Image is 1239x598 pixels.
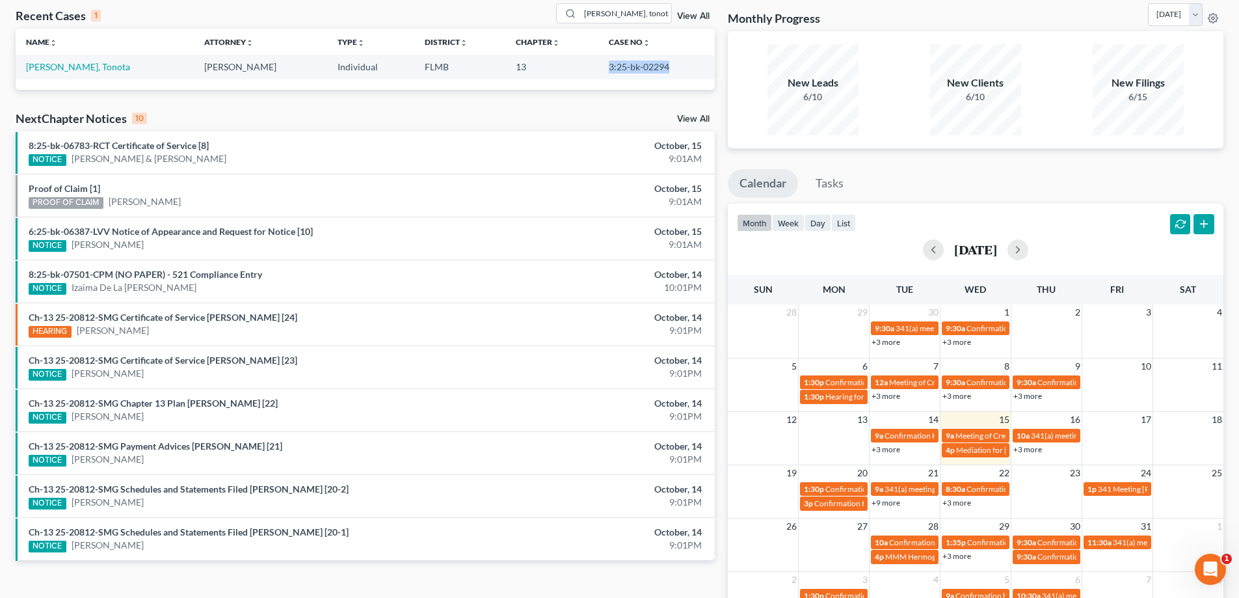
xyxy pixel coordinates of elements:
[966,377,1115,387] span: Confirmation Hearing for [PERSON_NAME]
[875,431,883,441] span: 9a
[486,496,702,509] div: 9:01PM
[785,412,798,428] span: 12
[1110,284,1124,295] span: Fri
[246,39,254,47] i: unfold_more
[29,398,278,409] a: Ch-13 25-20812-SMG Chapter 13 Plan [PERSON_NAME] [22]
[643,39,650,47] i: unfold_more
[29,183,100,194] a: Proof of Claim [1]
[946,431,954,441] span: 9a
[1216,519,1223,534] span: 1
[946,445,955,455] span: 4p
[896,323,1021,333] span: 341(a) meeting for [PERSON_NAME]
[823,284,846,295] span: Mon
[942,551,971,561] a: +3 more
[1003,572,1011,588] span: 5
[1087,537,1112,547] span: 11:30a
[29,541,66,552] div: NOTICE
[486,311,702,324] div: October, 14
[772,214,805,232] button: week
[872,498,900,508] a: +9 more
[1093,75,1184,90] div: New Filings
[927,412,940,428] span: 14
[825,392,927,401] span: Hearing for [PERSON_NAME]
[885,484,1010,494] span: 341(a) meeting for [PERSON_NAME]
[804,392,824,401] span: 1:30p
[486,483,702,496] div: October, 14
[486,139,702,152] div: October, 15
[194,55,326,79] td: [PERSON_NAME]
[29,326,72,338] div: HEARING
[29,140,209,151] a: 8:25-bk-06783-RCT Certificate of Service [8]
[1017,537,1036,547] span: 9:30a
[486,268,702,281] div: October, 14
[609,37,650,47] a: Case Nounfold_more
[414,55,505,79] td: FLMB
[965,284,986,295] span: Wed
[785,465,798,481] span: 19
[357,39,365,47] i: unfold_more
[598,55,715,79] td: 3:25-bk-02294
[942,337,971,347] a: +3 more
[486,225,702,238] div: October, 15
[16,8,101,23] div: Recent Cases
[204,37,254,47] a: Attorneyunfold_more
[998,519,1011,534] span: 29
[885,552,970,562] span: MMM Hermogene, Kellix
[785,519,798,534] span: 26
[486,410,702,423] div: 9:01PM
[930,90,1021,103] div: 6/10
[1017,377,1036,387] span: 9:30a
[49,39,57,47] i: unfold_more
[29,355,297,366] a: Ch-13 25-20812-SMG Certificate of Service [PERSON_NAME] [23]
[966,323,1114,333] span: Confirmation hearing for [PERSON_NAME]
[29,526,349,537] a: Ch-13 25-20812-SMG Schedules and Statements Filed [PERSON_NAME] [20-1]
[814,498,963,508] span: Confirmation Hearing for [PERSON_NAME]
[486,195,702,208] div: 9:01AM
[29,269,262,280] a: 8:25-bk-07501-CPM (NO PAPER) - 521 Compliance Entry
[1087,484,1097,494] span: 1p
[930,75,1021,90] div: New Clients
[486,354,702,367] div: October, 14
[946,484,965,494] span: 8:30a
[72,539,144,552] a: [PERSON_NAME]
[967,537,1116,547] span: Confirmation Hearing for [PERSON_NAME]
[804,377,824,387] span: 1:30p
[486,324,702,337] div: 9:01PM
[327,55,414,79] td: Individual
[875,537,888,547] span: 10a
[875,484,883,494] span: 9a
[1139,412,1152,428] span: 17
[677,12,710,21] a: View All
[861,572,869,588] span: 3
[1195,554,1226,585] iframe: Intercom live chat
[1093,90,1184,103] div: 6/15
[29,498,66,510] div: NOTICE
[338,37,365,47] a: Typeunfold_more
[1003,359,1011,374] span: 8
[946,377,965,387] span: 9:30a
[29,240,66,252] div: NOTICE
[831,214,856,232] button: list
[516,37,560,47] a: Chapterunfold_more
[966,484,1104,494] span: Confirmation Hearing [PERSON_NAME]
[460,39,468,47] i: unfold_more
[677,115,710,124] a: View All
[486,526,702,539] div: October, 14
[1139,519,1152,534] span: 31
[1037,537,1185,547] span: Confirmation hearing for [PERSON_NAME]
[72,410,144,423] a: [PERSON_NAME]
[889,377,1033,387] span: Meeting of Creditors for [PERSON_NAME]
[486,281,702,294] div: 10:01PM
[29,441,282,452] a: Ch-13 25-20812-SMG Payment Advices [PERSON_NAME] [21]
[1210,359,1223,374] span: 11
[1139,465,1152,481] span: 24
[956,445,1065,455] span: Mediation for [PERSON_NAME]
[72,281,196,294] a: Izaima De La [PERSON_NAME]
[486,152,702,165] div: 9:01AM
[1074,359,1082,374] span: 9
[927,465,940,481] span: 21
[728,10,820,26] h3: Monthly Progress
[29,312,297,323] a: Ch-13 25-20812-SMG Certificate of Service [PERSON_NAME] [24]
[132,113,147,124] div: 10
[109,195,181,208] a: [PERSON_NAME]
